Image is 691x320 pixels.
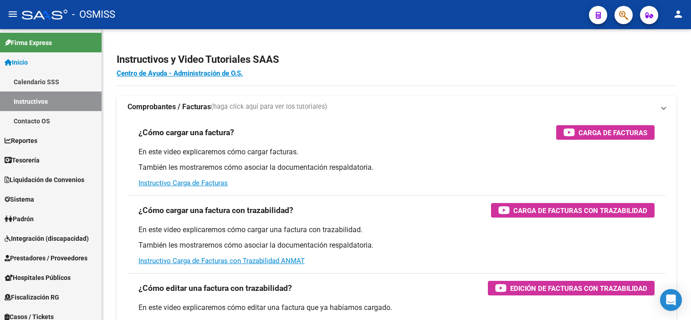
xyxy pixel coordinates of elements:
[556,125,655,140] button: Carga de Facturas
[660,289,682,311] div: Open Intercom Messenger
[5,194,34,204] span: Sistema
[138,225,655,235] p: En este video explicaremos cómo cargar una factura con trazabilidad.
[117,51,676,68] h2: Instructivos y Video Tutoriales SAAS
[5,234,89,244] span: Integración (discapacidad)
[5,175,84,185] span: Liquidación de Convenios
[138,257,305,265] a: Instructivo Carga de Facturas con Trazabilidad ANMAT
[5,253,87,263] span: Prestadores / Proveedores
[211,102,327,112] span: (haga click aquí para ver los tutoriales)
[72,5,115,25] span: - OSMISS
[5,292,59,302] span: Fiscalización RG
[138,163,655,173] p: También les mostraremos cómo asociar la documentación respaldatoria.
[138,240,655,250] p: También les mostraremos cómo asociar la documentación respaldatoria.
[5,214,34,224] span: Padrón
[138,303,655,313] p: En este video explicaremos cómo editar una factura que ya habíamos cargado.
[117,96,676,118] mat-expansion-panel-header: Comprobantes / Facturas(haga click aquí para ver los tutoriales)
[513,205,647,216] span: Carga de Facturas con Trazabilidad
[5,155,40,165] span: Tesorería
[138,126,234,139] h3: ¿Cómo cargar una factura?
[117,69,243,77] a: Centro de Ayuda - Administración de O.S.
[673,9,684,20] mat-icon: person
[488,281,655,295] button: Edición de Facturas con Trazabilidad
[5,273,71,283] span: Hospitales Públicos
[491,203,655,218] button: Carga de Facturas con Trazabilidad
[5,38,52,48] span: Firma Express
[138,204,293,217] h3: ¿Cómo cargar una factura con trazabilidad?
[128,102,211,112] strong: Comprobantes / Facturas
[5,136,37,146] span: Reportes
[138,147,655,157] p: En este video explicaremos cómo cargar facturas.
[138,282,292,295] h3: ¿Cómo editar una factura con trazabilidad?
[5,57,28,67] span: Inicio
[578,127,647,138] span: Carga de Facturas
[138,179,228,187] a: Instructivo Carga de Facturas
[7,9,18,20] mat-icon: menu
[510,283,647,294] span: Edición de Facturas con Trazabilidad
